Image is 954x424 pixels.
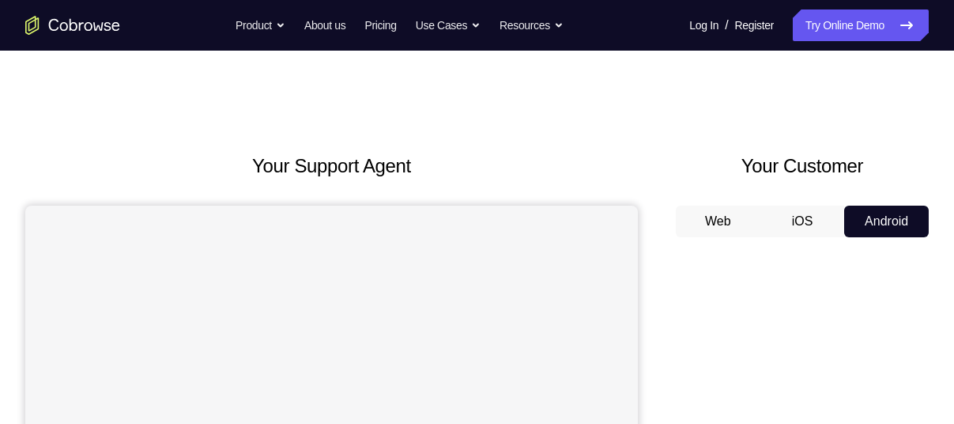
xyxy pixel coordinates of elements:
button: Web [676,206,760,237]
h2: Your Support Agent [25,152,638,180]
span: / [725,16,728,35]
button: Product [236,9,285,41]
button: Use Cases [416,9,481,41]
a: Try Online Demo [793,9,929,41]
button: iOS [760,206,845,237]
a: Go to the home page [25,16,120,35]
button: Android [844,206,929,237]
h2: Your Customer [676,152,929,180]
button: Resources [500,9,564,41]
a: Pricing [364,9,396,41]
a: About us [304,9,345,41]
a: Register [735,9,774,41]
a: Log In [689,9,718,41]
